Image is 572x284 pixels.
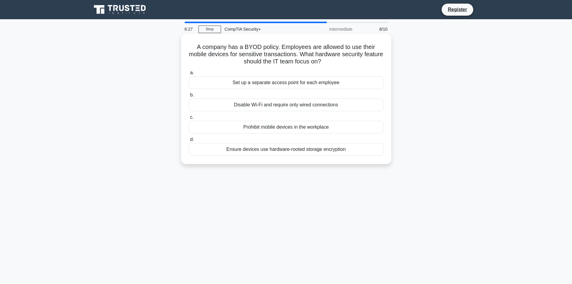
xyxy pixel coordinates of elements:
[221,23,304,35] div: CompTIA Security+
[190,70,194,75] span: a.
[304,23,356,35] div: Intermediate
[190,115,194,120] span: c.
[198,26,221,33] a: Stop
[181,23,198,35] div: 6:27
[188,43,384,66] h5: A company has a BYOD policy. Employees are allowed to use their mobile devices for sensitive tran...
[189,76,383,89] div: Set up a separate access point for each employee
[189,121,383,133] div: Prohibit mobile devices in the workplace
[190,92,194,97] span: b.
[444,6,471,13] a: Register
[356,23,391,35] div: 8/10
[190,137,194,142] span: d.
[189,143,383,156] div: Ensure devices use hardware-rooted storage encryption
[189,99,383,111] div: Disable Wi-Fi and require only wired connections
